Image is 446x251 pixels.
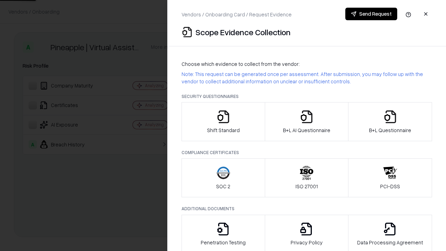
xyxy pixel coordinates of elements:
p: Vendors / Onboarding Card / Request Evidence [182,11,292,18]
button: Shift Standard [182,102,265,141]
button: B+L Questionnaire [348,102,432,141]
p: ISO 27001 [295,183,318,190]
p: Privacy Policy [291,239,323,246]
p: Additional Documents [182,206,432,212]
p: Data Processing Agreement [357,239,423,246]
p: B+L Questionnaire [369,127,411,134]
p: Shift Standard [207,127,240,134]
p: SOC 2 [216,183,230,190]
button: PCI-DSS [348,158,432,197]
p: Penetration Testing [201,239,246,246]
button: SOC 2 [182,158,265,197]
p: Choose which evidence to collect from the vendor: [182,60,432,68]
p: PCI-DSS [380,183,400,190]
p: Scope Evidence Collection [195,26,291,38]
p: B+L AI Questionnaire [283,127,330,134]
button: ISO 27001 [265,158,349,197]
p: Compliance Certificates [182,150,432,155]
button: B+L AI Questionnaire [265,102,349,141]
p: Note: This request can be generated once per assessment. After submission, you may follow up with... [182,70,432,85]
p: Security Questionnaires [182,93,432,99]
button: Send Request [345,8,397,20]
